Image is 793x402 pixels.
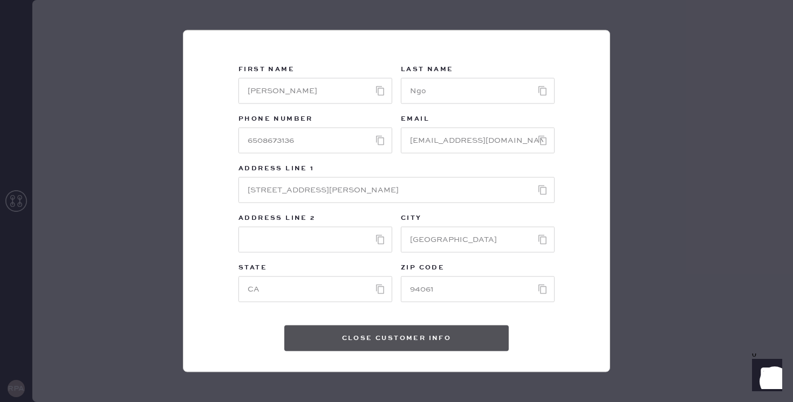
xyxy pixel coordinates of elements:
div: Email [401,113,555,128]
div: Address Line 1 [238,162,555,177]
div: First Name [238,63,392,78]
div: City [401,212,555,227]
iframe: Front Chat [742,354,788,400]
div: Phone Number [238,113,392,128]
div: ZIP Code [401,261,555,276]
div: Address Line 2 [238,212,392,227]
button: Close Customer Info [284,325,509,351]
div: State [238,261,392,276]
div: Last Name [401,63,555,78]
